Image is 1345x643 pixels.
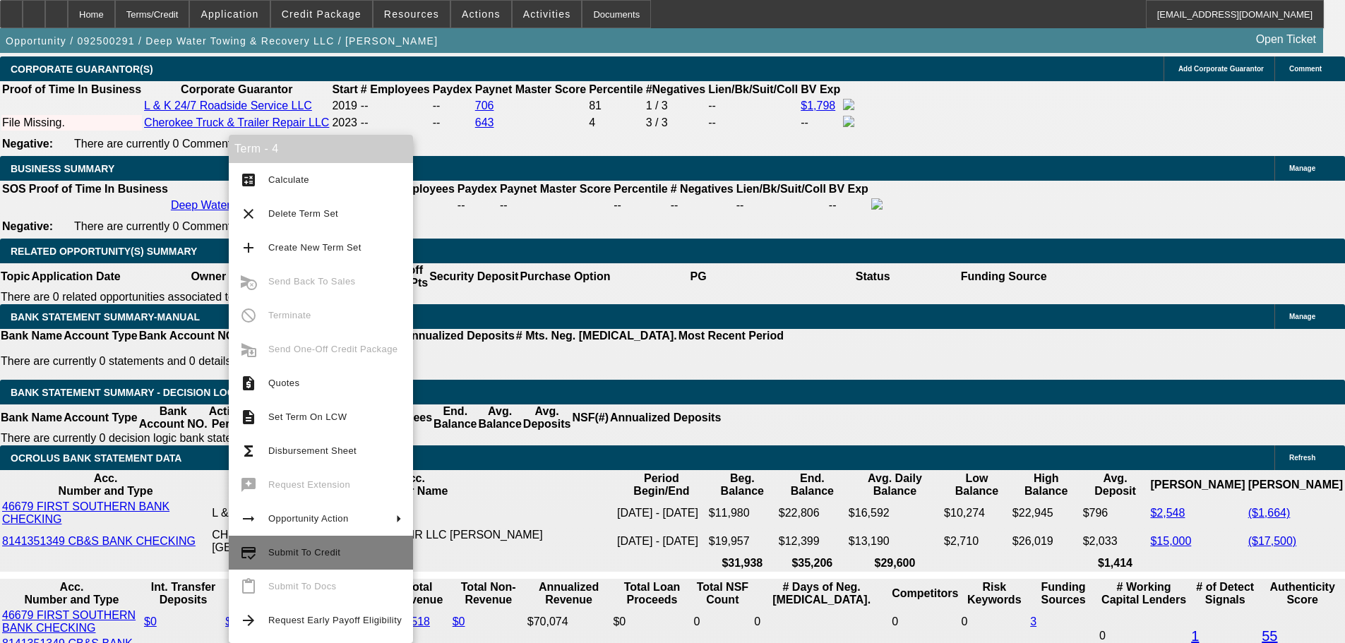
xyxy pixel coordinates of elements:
span: Create New Term Set [268,242,361,253]
th: $1,414 [1082,556,1149,570]
th: Proof of Time In Business [1,83,142,97]
th: # Working Capital Lenders [1099,580,1189,607]
td: $26,019 [1012,528,1081,555]
th: Funding Sources [1029,580,1097,607]
td: $22,945 [1012,500,1081,527]
a: 46679 FIRST SOUTHERN BANK CHECKING [2,609,136,634]
th: Int. Transfer Deposits [143,580,223,607]
span: Activities [523,8,571,20]
span: Actions [462,8,501,20]
td: 0 [960,608,1028,635]
span: Manage [1289,313,1315,320]
div: $70,074 [527,615,611,628]
b: Paydex [458,183,497,195]
th: Total Loan Proceeds [612,580,691,607]
td: $12,399 [778,528,847,555]
th: Acc. Number and Type [1,580,142,607]
a: Deep Water Towing & Recovery LLC [171,199,354,211]
th: [PERSON_NAME] [1248,471,1344,498]
a: 3 [1030,615,1036,627]
mat-icon: clear [240,205,257,222]
a: 643 [475,116,494,128]
th: NSF(#) [571,404,609,431]
th: Total Revenue [388,580,450,607]
th: $31,938 [708,556,777,570]
mat-icon: calculate [240,172,257,188]
a: $15,000 [1150,535,1191,547]
td: -- [360,115,431,131]
th: Avg. Deposits [522,404,572,431]
a: $0 [225,615,238,627]
th: Purchase Option [519,263,611,290]
b: BV Exp [829,183,868,195]
span: BANK STATEMENT SUMMARY-MANUAL [11,311,200,323]
td: 2023 [331,115,358,131]
th: End. Balance [778,471,847,498]
th: Acc. Holder Name [211,471,615,498]
td: -- [360,98,431,114]
span: Bank Statement Summary - Decision Logic [11,387,245,398]
td: -- [828,198,869,213]
b: # Employees [385,183,455,195]
td: [DATE] - [DATE] [616,528,707,555]
td: -- [707,98,799,114]
th: Most Recent Period [678,329,784,343]
th: Avg. Deposit [1082,471,1149,498]
mat-icon: arrow_forward [240,612,257,629]
th: Account Type [63,404,138,431]
a: $0 [144,615,157,627]
th: Annualized Deposits [609,404,722,431]
span: Submit To Credit [268,547,340,558]
th: # of Detect Signals [1190,580,1260,607]
span: Credit Package [282,8,361,20]
button: Actions [451,1,511,28]
span: Quotes [268,378,299,388]
b: # Negatives [671,183,734,195]
b: Lien/Bk/Suit/Coll [736,183,826,195]
p: There are currently 0 statements and 0 details entered on this opportunity [1,355,784,368]
td: L & K 24/7 ROADSIDE SERVICE LLC [211,500,615,527]
span: Resources [384,8,439,20]
th: Bank Account NO. [138,404,208,431]
th: Int. Transfer Withdrawals [225,580,323,607]
button: Application [190,1,269,28]
mat-icon: add [240,239,257,256]
div: -- [671,199,734,212]
td: $2,033 [1082,528,1149,555]
span: Manage [1289,164,1315,172]
b: Negative: [2,138,53,150]
span: There are currently 0 Comments entered on this opportunity [74,138,373,150]
td: $13,190 [848,528,942,555]
td: -- [707,115,799,131]
span: Refresh [1289,454,1315,462]
th: Application Date [30,263,121,290]
span: 0 [1099,630,1106,642]
th: Funding Source [960,263,1048,290]
th: Annualized Deposits [402,329,515,343]
b: Lien/Bk/Suit/Coll [708,83,798,95]
b: Corporate Guarantor [181,83,292,95]
td: $22,806 [778,500,847,527]
td: 0 [891,608,959,635]
th: End. Balance [433,404,477,431]
th: # Mts. Neg. [MEDICAL_DATA]. [515,329,678,343]
th: Sum of the Total NSF Count and Total Overdraft Fee Count from Ocrolus [693,580,753,607]
td: $11,980 [708,500,777,527]
td: [DATE] - [DATE] [616,500,707,527]
b: Paynet Master Score [475,83,586,95]
td: $19,957 [708,528,777,555]
td: -- [800,115,841,131]
b: BV Exp [801,83,840,95]
a: Open Ticket [1250,28,1322,52]
a: Cherokee Truck & Trailer Repair LLC [144,116,329,128]
b: Percentile [589,83,642,95]
a: $1,798 [801,100,835,112]
th: $29,600 [848,556,942,570]
th: [PERSON_NAME] [1149,471,1245,498]
span: BUSINESS SUMMARY [11,163,114,174]
b: Paynet Master Score [500,183,611,195]
span: Add Corporate Guarantor [1178,65,1264,73]
a: $0 [453,615,465,627]
span: Set Term On LCW [268,411,347,422]
b: # Employees [361,83,430,95]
